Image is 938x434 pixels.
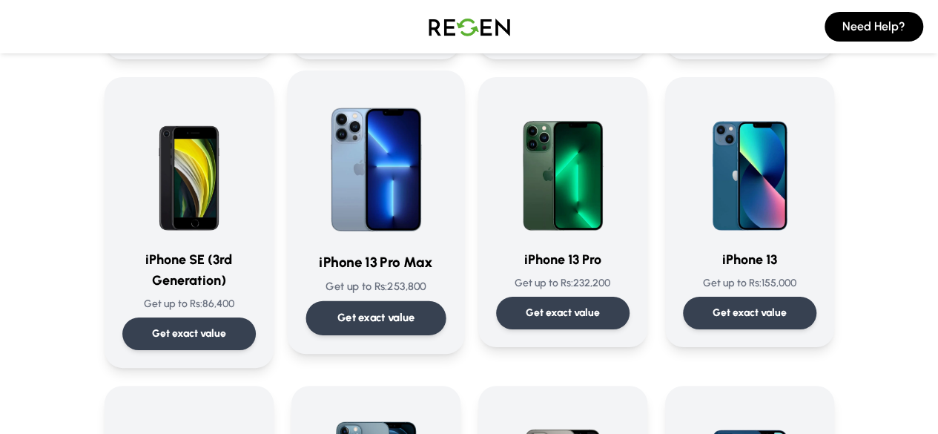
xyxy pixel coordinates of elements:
[496,276,630,291] p: Get up to Rs: 232,200
[122,95,256,237] img: iPhone SE (3rd Generation)
[417,6,521,47] img: Logo
[305,89,446,239] img: iPhone 13 Pro Max
[683,249,816,270] h3: iPhone 13
[683,95,816,237] img: iPhone 13
[305,279,446,295] p: Get up to Rs: 253,800
[152,326,226,341] p: Get exact value
[825,12,923,42] button: Need Help?
[496,95,630,237] img: iPhone 13 Pro
[305,251,446,273] h3: iPhone 13 Pro Max
[337,310,414,326] p: Get exact value
[496,249,630,270] h3: iPhone 13 Pro
[122,297,256,312] p: Get up to Rs: 86,400
[683,276,816,291] p: Get up to Rs: 155,000
[713,306,787,320] p: Get exact value
[526,306,600,320] p: Get exact value
[122,249,256,291] h3: iPhone SE (3rd Generation)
